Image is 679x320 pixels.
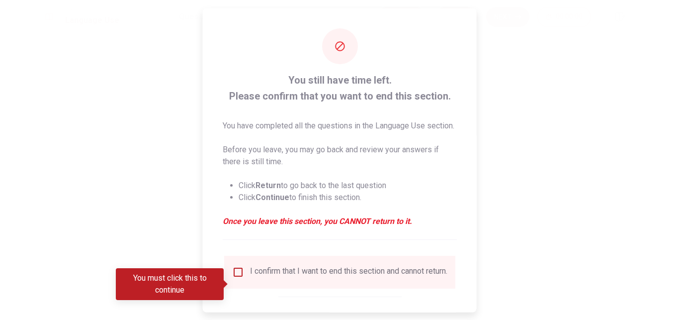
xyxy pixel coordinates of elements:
[223,119,457,131] p: You have completed all the questions in the Language Use section.
[255,180,281,190] strong: Return
[223,215,457,227] em: Once you leave this section, you CANNOT return to it.
[223,72,457,104] span: You still have time left. Please confirm that you want to end this section.
[239,179,457,191] li: Click to go back to the last question
[250,266,447,278] div: I confirm that I want to end this section and cannot return.
[232,266,244,278] span: You must click this to continue
[255,192,289,202] strong: Continue
[223,143,457,167] p: Before you leave, you may go back and review your answers if there is still time.
[239,191,457,203] li: Click to finish this section.
[116,268,224,300] div: You must click this to continue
